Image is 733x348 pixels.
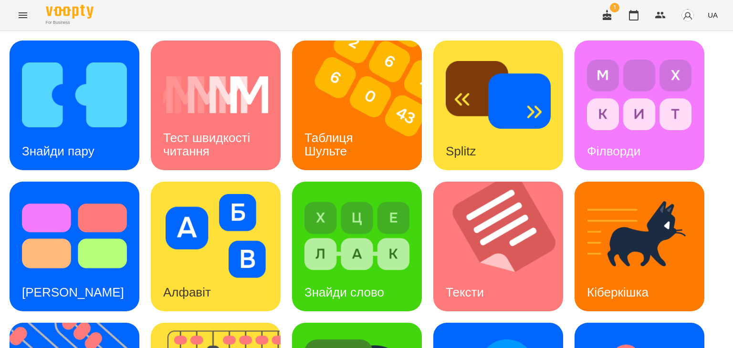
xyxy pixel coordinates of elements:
img: Splitz [446,53,551,137]
h3: Кіберкішка [587,285,649,299]
span: For Business [46,20,94,26]
a: Тест Струпа[PERSON_NAME] [10,182,139,311]
a: АлфавітАлфавіт [151,182,281,311]
button: UA [704,6,722,24]
h3: Знайди пару [22,144,94,158]
h3: Філворди [587,144,640,158]
h3: Алфавіт [163,285,211,299]
img: Тексти [433,182,575,311]
img: Тест Струпа [22,194,127,278]
img: Філворди [587,53,692,137]
a: Знайди паруЗнайди пару [10,41,139,170]
button: Menu [11,4,34,27]
a: КіберкішкаКіберкішка [575,182,704,311]
img: Тест швидкості читання [163,53,268,137]
a: Таблиця ШультеТаблиця Шульте [292,41,422,170]
h3: Тест швидкості читання [163,131,253,158]
h3: Splitz [446,144,476,158]
a: Знайди словоЗнайди слово [292,182,422,311]
h3: Таблиця Шульте [304,131,356,158]
a: SplitzSplitz [433,41,563,170]
img: Знайди слово [304,194,409,278]
img: Voopty Logo [46,5,94,19]
h3: [PERSON_NAME] [22,285,124,299]
img: Знайди пару [22,53,127,137]
img: Кіберкішка [587,194,692,278]
h3: Тексти [446,285,484,299]
img: Алфавіт [163,194,268,278]
img: avatar_s.png [681,9,694,22]
a: ТекстиТексти [433,182,563,311]
img: Таблиця Шульте [292,41,434,170]
a: Тест швидкості читанняТест швидкості читання [151,41,281,170]
a: ФілвордиФілворди [575,41,704,170]
span: UA [708,10,718,20]
span: 1 [610,3,619,12]
h3: Знайди слово [304,285,384,299]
